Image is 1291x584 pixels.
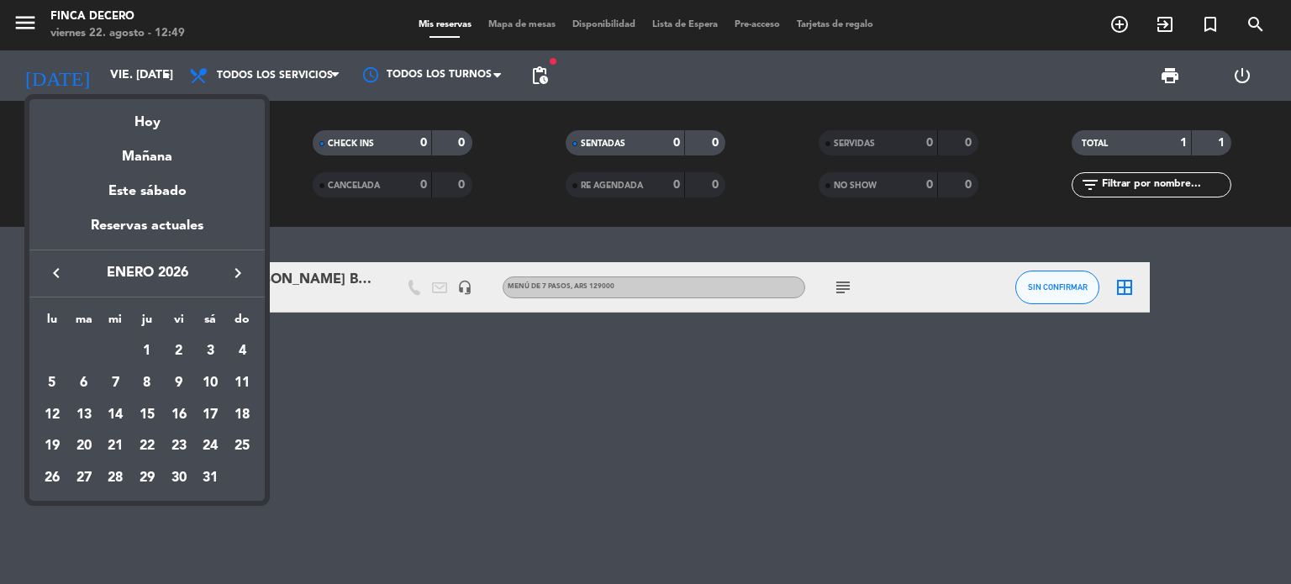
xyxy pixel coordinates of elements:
th: jueves [131,310,163,336]
td: 18 de enero de 2026 [226,399,258,431]
i: keyboard_arrow_left [46,263,66,283]
td: 20 de enero de 2026 [68,430,100,462]
td: 9 de enero de 2026 [163,367,195,399]
td: 15 de enero de 2026 [131,399,163,431]
td: 26 de enero de 2026 [36,462,68,494]
th: lunes [36,310,68,336]
td: 14 de enero de 2026 [99,399,131,431]
td: 2 de enero de 2026 [163,335,195,367]
div: 15 [133,401,161,429]
th: martes [68,310,100,336]
div: Reservas actuales [29,215,265,250]
div: 3 [196,337,224,366]
th: miércoles [99,310,131,336]
div: Mañana [29,134,265,168]
div: 17 [196,401,224,429]
div: 7 [101,369,129,397]
td: 23 de enero de 2026 [163,430,195,462]
td: 5 de enero de 2026 [36,367,68,399]
div: 23 [165,432,193,460]
td: 4 de enero de 2026 [226,335,258,367]
td: 3 de enero de 2026 [195,335,227,367]
td: 21 de enero de 2026 [99,430,131,462]
div: 29 [133,464,161,492]
div: 25 [228,432,256,460]
td: 19 de enero de 2026 [36,430,68,462]
td: 10 de enero de 2026 [195,367,227,399]
div: 6 [70,369,98,397]
td: 12 de enero de 2026 [36,399,68,431]
div: 2 [165,337,193,366]
div: 24 [196,432,224,460]
td: 17 de enero de 2026 [195,399,227,431]
div: 16 [165,401,193,429]
td: 7 de enero de 2026 [99,367,131,399]
th: sábado [195,310,227,336]
div: 9 [165,369,193,397]
td: ENE. [36,335,131,367]
td: 30 de enero de 2026 [163,462,195,494]
i: keyboard_arrow_right [228,263,248,283]
div: 4 [228,337,256,366]
div: 12 [38,401,66,429]
div: 27 [70,464,98,492]
td: 24 de enero de 2026 [195,430,227,462]
div: 31 [196,464,224,492]
td: 8 de enero de 2026 [131,367,163,399]
div: 10 [196,369,224,397]
td: 27 de enero de 2026 [68,462,100,494]
div: 5 [38,369,66,397]
td: 22 de enero de 2026 [131,430,163,462]
th: domingo [226,310,258,336]
button: keyboard_arrow_right [223,262,253,284]
span: enero 2026 [71,262,223,284]
td: 25 de enero de 2026 [226,430,258,462]
div: 28 [101,464,129,492]
td: 13 de enero de 2026 [68,399,100,431]
th: viernes [163,310,195,336]
div: 20 [70,432,98,460]
div: 14 [101,401,129,429]
td: 29 de enero de 2026 [131,462,163,494]
td: 31 de enero de 2026 [195,462,227,494]
div: 1 [133,337,161,366]
div: 21 [101,432,129,460]
div: 8 [133,369,161,397]
div: 30 [165,464,193,492]
div: Hoy [29,99,265,134]
td: 11 de enero de 2026 [226,367,258,399]
div: 22 [133,432,161,460]
td: 6 de enero de 2026 [68,367,100,399]
div: 26 [38,464,66,492]
td: 28 de enero de 2026 [99,462,131,494]
td: 1 de enero de 2026 [131,335,163,367]
td: 16 de enero de 2026 [163,399,195,431]
div: 18 [228,401,256,429]
div: Este sábado [29,168,265,215]
div: 19 [38,432,66,460]
button: keyboard_arrow_left [41,262,71,284]
div: 13 [70,401,98,429]
div: 11 [228,369,256,397]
